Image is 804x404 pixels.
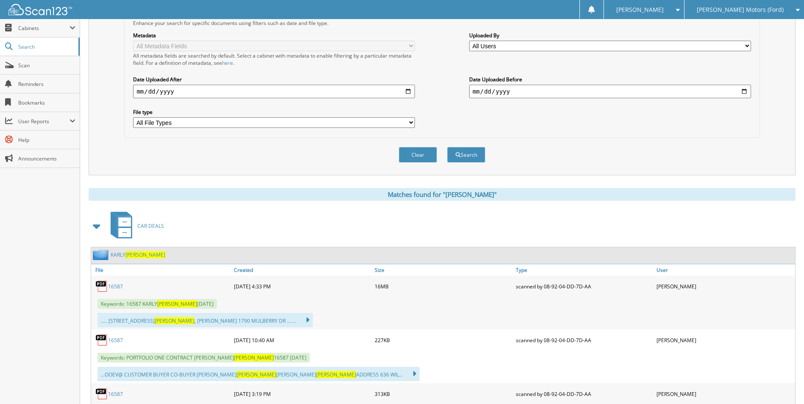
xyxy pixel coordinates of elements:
[447,147,485,163] button: Search
[316,371,356,378] span: [PERSON_NAME]
[514,278,654,295] div: scanned by 08-92-04-DD-7D-AA
[373,332,513,349] div: 227KB
[762,363,804,404] iframe: Chat Widget
[18,43,74,50] span: Search
[125,251,165,258] span: [PERSON_NAME]
[111,251,165,258] a: KARLY[PERSON_NAME]
[232,278,373,295] div: [DATE] 4:33 PM
[469,85,751,98] input: end
[106,209,164,243] a: CAR DEALS
[236,371,276,378] span: [PERSON_NAME]
[697,7,784,12] span: [PERSON_NAME] Motors (Ford)
[654,278,795,295] div: [PERSON_NAME]
[399,147,437,163] button: Clear
[108,337,123,344] a: 16587
[373,385,513,402] div: 313KB
[89,188,796,201] div: Matches found for "[PERSON_NAME]"
[95,334,108,346] img: PDF.png
[232,264,373,276] a: Created
[18,155,75,162] span: Announcements
[133,52,415,66] div: All metadata fields are searched by default. Select a cabinet with metadata to enable filtering b...
[157,300,197,307] span: [PERSON_NAME]
[8,4,72,15] img: scan123-logo-white.svg
[155,317,195,324] span: [PERSON_NAME]
[18,99,75,106] span: Bookmarks
[222,59,233,66] a: here
[95,280,108,293] img: PDF.png
[654,385,795,402] div: [PERSON_NAME]
[514,264,654,276] a: Type
[108,283,123,290] a: 16587
[232,385,373,402] div: [DATE] 3:19 PM
[373,278,513,295] div: 16MB
[18,80,75,88] span: Reminders
[91,264,232,276] a: File
[616,7,664,12] span: [PERSON_NAME]
[18,118,70,125] span: User Reports
[469,76,751,83] label: Date Uploaded Before
[108,390,123,398] a: 16587
[18,25,70,32] span: Cabinets
[97,299,217,309] span: Keywords: 16587 KARLY [DATE]
[97,367,420,381] div: ...OOEV@ CUSTOMER BUYER CO-BUYER [PERSON_NAME] [PERSON_NAME] ADDRESS 636 WIL...
[133,76,415,83] label: Date Uploaded After
[97,353,310,362] span: Keywords: PORTFOLIO ONE CONTRACT [PERSON_NAME] 16587 [DATE]
[95,387,108,400] img: PDF.png
[97,313,313,327] div: ..... [STREET_ADDRESS] , [PERSON_NAME] 1790 MULBERRY DR ... ...
[234,354,274,361] span: [PERSON_NAME]
[232,332,373,349] div: [DATE] 10:40 AM
[18,62,75,69] span: Scan
[137,222,164,230] span: CAR DEALS
[373,264,513,276] a: Size
[129,19,755,27] div: Enhance your search for specific documents using filters such as date and file type.
[133,85,415,98] input: start
[469,32,751,39] label: Uploaded By
[93,249,111,260] img: folder2.png
[18,136,75,144] span: Help
[654,332,795,349] div: [PERSON_NAME]
[514,385,654,402] div: scanned by 08-92-04-DD-7D-AA
[514,332,654,349] div: scanned by 08-92-04-DD-7D-AA
[654,264,795,276] a: User
[133,32,415,39] label: Metadata
[133,108,415,116] label: File type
